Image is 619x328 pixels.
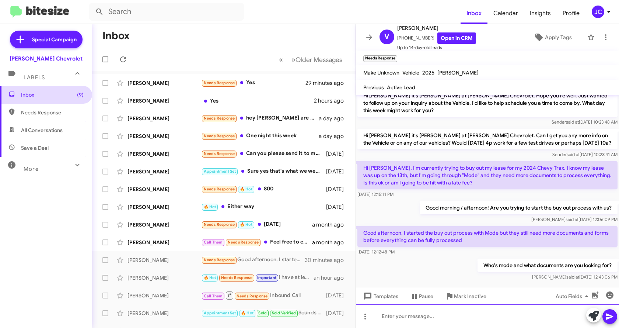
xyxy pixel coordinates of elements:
div: [PERSON_NAME] [127,115,201,122]
span: Needs Response [204,116,235,121]
div: [DATE] [201,220,312,229]
span: Appointment Set [204,169,236,174]
span: said at [566,119,579,125]
span: Needs Response [237,294,268,298]
div: [PERSON_NAME] [127,292,201,299]
a: Open in CRM [437,32,476,44]
h1: Inbox [102,30,130,42]
span: [DATE] 12:15:11 PM [357,191,394,197]
span: [DATE] 12:12:48 PM [357,249,395,255]
span: All Conversations [21,127,63,134]
span: Call Them [204,240,223,245]
div: [DATE] [325,310,350,317]
span: 2025 [422,69,434,76]
div: [DATE] [325,150,350,158]
span: Call Them [204,294,223,298]
span: Appointment Set [204,311,236,315]
span: Needs Response [21,109,84,116]
div: [PERSON_NAME] [127,97,201,104]
span: Make Unknown [363,69,399,76]
span: [PERSON_NAME] [DATE] 12:06:09 PM [531,217,618,222]
button: Previous [274,52,287,67]
div: [PERSON_NAME] [127,186,201,193]
p: Hi [PERSON_NAME], I'm currently trying to buy out my lease for my 2024 Chevy Trax. I know my leas... [357,161,618,189]
div: 800 [201,185,325,193]
p: Good afternoon, I started the buy out process with Mode but they still need more documents and fo... [357,226,618,247]
span: Needs Response [221,275,252,280]
span: 🔥 Hot [204,275,216,280]
button: Next [287,52,347,67]
div: [PERSON_NAME] [127,310,201,317]
span: Inbox [21,91,84,99]
span: [PERSON_NAME] [DATE] 12:43:06 PM [532,274,618,280]
span: Profile [557,3,585,24]
div: Yes [201,79,305,87]
span: Important [257,275,276,280]
div: [PERSON_NAME] [127,203,201,211]
span: V [384,31,389,43]
div: One night this week [201,132,319,140]
p: Who's mode and what documents are you looking for? [478,259,618,272]
span: Mark Inactive [454,290,486,303]
span: Auto Fields [556,290,591,303]
span: Needs Response [204,222,235,227]
span: Needs Response [204,134,235,138]
span: Labels [24,74,45,81]
span: Needs Response [204,80,235,85]
div: an hour ago [314,274,350,282]
span: 🔥 Hot [204,204,216,209]
span: Up to 14-day-old leads [397,44,476,51]
span: Sender [DATE] 10:23:48 AM [552,119,618,125]
button: Auto Fields [550,290,597,303]
a: Calendar [487,3,524,24]
input: Search [89,3,244,21]
span: Pause [419,290,433,303]
div: Good afternoon, I started the buy out process with Mode but they still need more documents and fo... [201,256,305,264]
span: » [291,55,295,64]
div: [DATE] [325,186,350,193]
span: 🔥 Hot [240,187,252,191]
span: Active Lead [387,84,415,91]
small: Needs Response [363,55,397,62]
div: Sounds great, I'll mark you down for [DATE] around [DATE]. Have a great weekend! [201,309,325,317]
div: Sure yes that's what we were trying to do. I don't think a 2026 would be in our budget maybe a 20... [201,167,325,176]
div: 30 minutes ago [305,256,350,264]
button: Mark Inactive [439,290,492,303]
span: [PERSON_NAME] [437,69,479,76]
span: Templates [362,290,398,303]
div: a month ago [312,221,350,228]
span: Older Messages [295,56,342,64]
span: Apply Tags [545,31,572,44]
div: [PERSON_NAME] [127,239,201,246]
div: hey [PERSON_NAME] are you available [DATE] for me to stop in to take a look at the transit van or... [201,114,319,122]
button: Pause [404,290,439,303]
button: Apply Tags [521,31,584,44]
div: [DATE] [325,168,350,175]
div: [DATE] [325,292,350,299]
span: 🔥 Hot [241,311,253,315]
div: a day ago [319,132,350,140]
span: said at [567,152,580,157]
div: Feel free to call me if you'd like I don't have time to come into the dealership [201,238,312,246]
span: said at [566,274,579,280]
span: Needs Response [204,187,235,191]
div: Inbound Call [201,291,325,300]
span: Vehicle [402,69,419,76]
a: Insights [524,3,557,24]
div: [PERSON_NAME] Chevrolet [10,55,83,62]
button: Templates [356,290,404,303]
div: JC [592,6,604,18]
div: [PERSON_NAME] [127,150,201,158]
span: « [279,55,283,64]
span: Sender [DATE] 10:23:41 AM [552,152,618,157]
span: Needs Response [204,258,235,262]
div: [PERSON_NAME] [127,221,201,228]
div: [PERSON_NAME] [127,256,201,264]
div: [DATE] [325,203,350,211]
span: Needs Response [228,240,259,245]
div: Yes [201,97,314,104]
a: Inbox [461,3,487,24]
